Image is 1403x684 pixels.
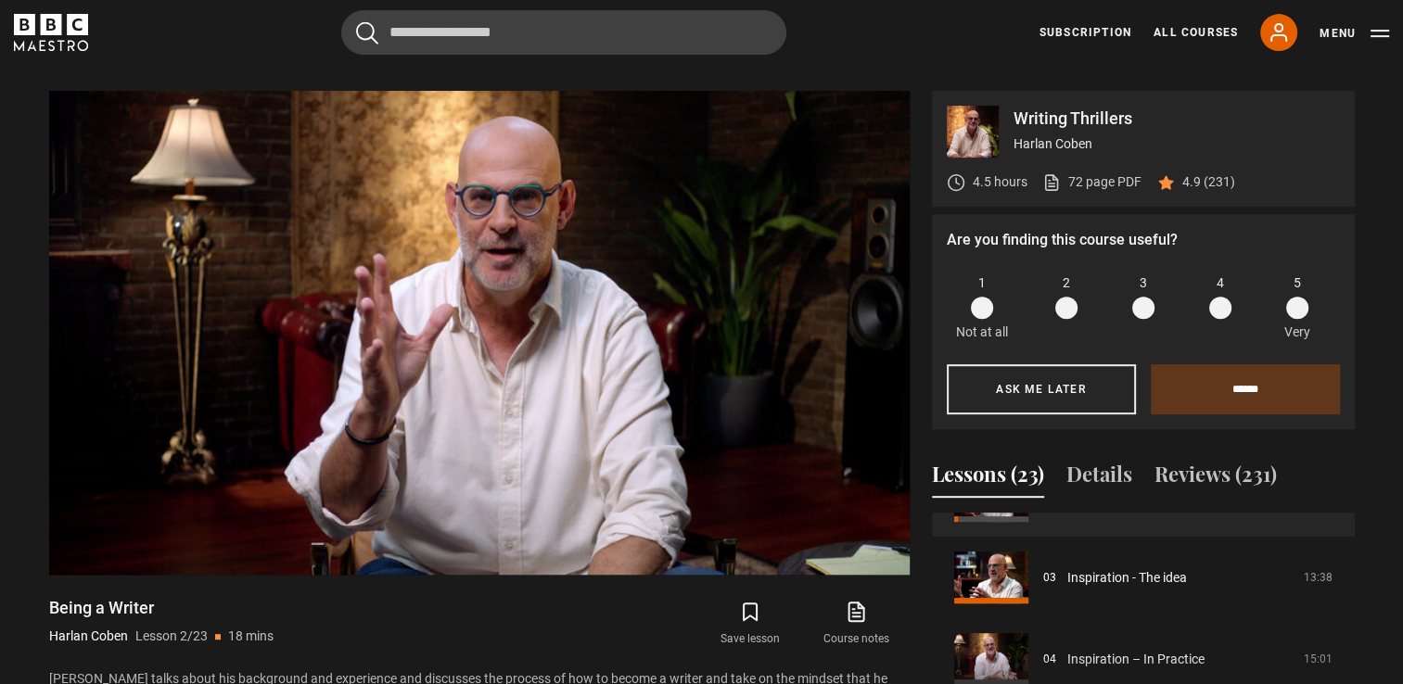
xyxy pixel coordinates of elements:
[973,172,1027,192] p: 4.5 hours
[1154,24,1238,41] a: All Courses
[1063,273,1070,293] span: 2
[1042,172,1142,192] a: 72 page PDF
[932,459,1044,498] button: Lessons (23)
[49,627,128,646] p: Harlan Coben
[1067,650,1205,669] a: Inspiration – In Practice
[356,21,378,44] button: Submit the search query
[947,229,1340,251] p: Are you finding this course useful?
[228,627,274,646] p: 18 mins
[1280,323,1316,342] p: Very
[1039,24,1131,41] a: Subscription
[49,91,910,575] video-js: Video Player
[1320,24,1389,43] button: Toggle navigation
[1294,273,1301,293] span: 5
[1066,459,1132,498] button: Details
[49,597,274,619] h1: Being a Writer
[1217,273,1224,293] span: 4
[978,273,986,293] span: 1
[803,597,909,651] a: Course notes
[1014,134,1340,154] p: Harlan Coben
[697,597,803,651] button: Save lesson
[1182,172,1235,192] p: 4.9 (231)
[14,14,88,51] svg: BBC Maestro
[135,627,208,646] p: Lesson 2/23
[947,364,1136,414] button: Ask me later
[341,10,786,55] input: Search
[1154,459,1277,498] button: Reviews (231)
[1140,273,1147,293] span: 3
[956,323,1008,342] p: Not at all
[1014,110,1340,127] p: Writing Thrillers
[1067,568,1187,588] a: Inspiration - The idea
